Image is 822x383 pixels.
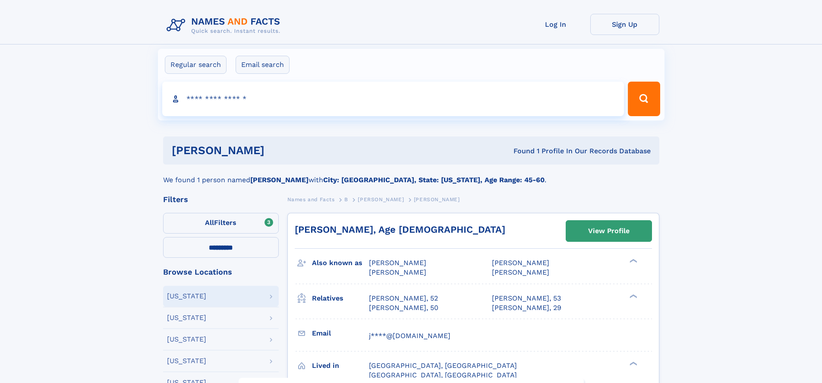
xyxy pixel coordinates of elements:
[588,221,630,241] div: View Profile
[492,294,561,303] a: [PERSON_NAME], 53
[312,291,369,306] h3: Relatives
[521,14,590,35] a: Log In
[627,293,638,299] div: ❯
[358,196,404,203] span: [PERSON_NAME]
[295,224,505,235] a: [PERSON_NAME], Age [DEMOGRAPHIC_DATA]
[236,56,290,74] label: Email search
[358,194,404,205] a: [PERSON_NAME]
[165,56,227,74] label: Regular search
[492,303,561,313] a: [PERSON_NAME], 29
[492,268,549,276] span: [PERSON_NAME]
[167,293,206,300] div: [US_STATE]
[287,194,335,205] a: Names and Facts
[369,361,517,370] span: [GEOGRAPHIC_DATA], [GEOGRAPHIC_DATA]
[167,358,206,364] div: [US_STATE]
[566,221,652,241] a: View Profile
[323,176,545,184] b: City: [GEOGRAPHIC_DATA], State: [US_STATE], Age Range: 45-60
[172,145,389,156] h1: [PERSON_NAME]
[627,361,638,366] div: ❯
[492,259,549,267] span: [PERSON_NAME]
[344,194,348,205] a: B
[369,268,426,276] span: [PERSON_NAME]
[369,303,438,313] a: [PERSON_NAME], 50
[163,165,659,185] div: We found 1 person named with .
[344,196,348,203] span: B
[369,294,438,303] a: [PERSON_NAME], 52
[167,314,206,321] div: [US_STATE]
[312,358,369,373] h3: Lived in
[312,326,369,341] h3: Email
[163,268,279,276] div: Browse Locations
[205,218,214,227] span: All
[163,14,287,37] img: Logo Names and Facts
[167,336,206,343] div: [US_STATE]
[628,82,660,116] button: Search Button
[369,259,426,267] span: [PERSON_NAME]
[312,256,369,270] h3: Also known as
[590,14,659,35] a: Sign Up
[250,176,309,184] b: [PERSON_NAME]
[163,213,279,234] label: Filters
[369,371,517,379] span: [GEOGRAPHIC_DATA], [GEOGRAPHIC_DATA]
[389,146,651,156] div: Found 1 Profile In Our Records Database
[414,196,460,203] span: [PERSON_NAME]
[627,258,638,264] div: ❯
[162,82,624,116] input: search input
[163,196,279,203] div: Filters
